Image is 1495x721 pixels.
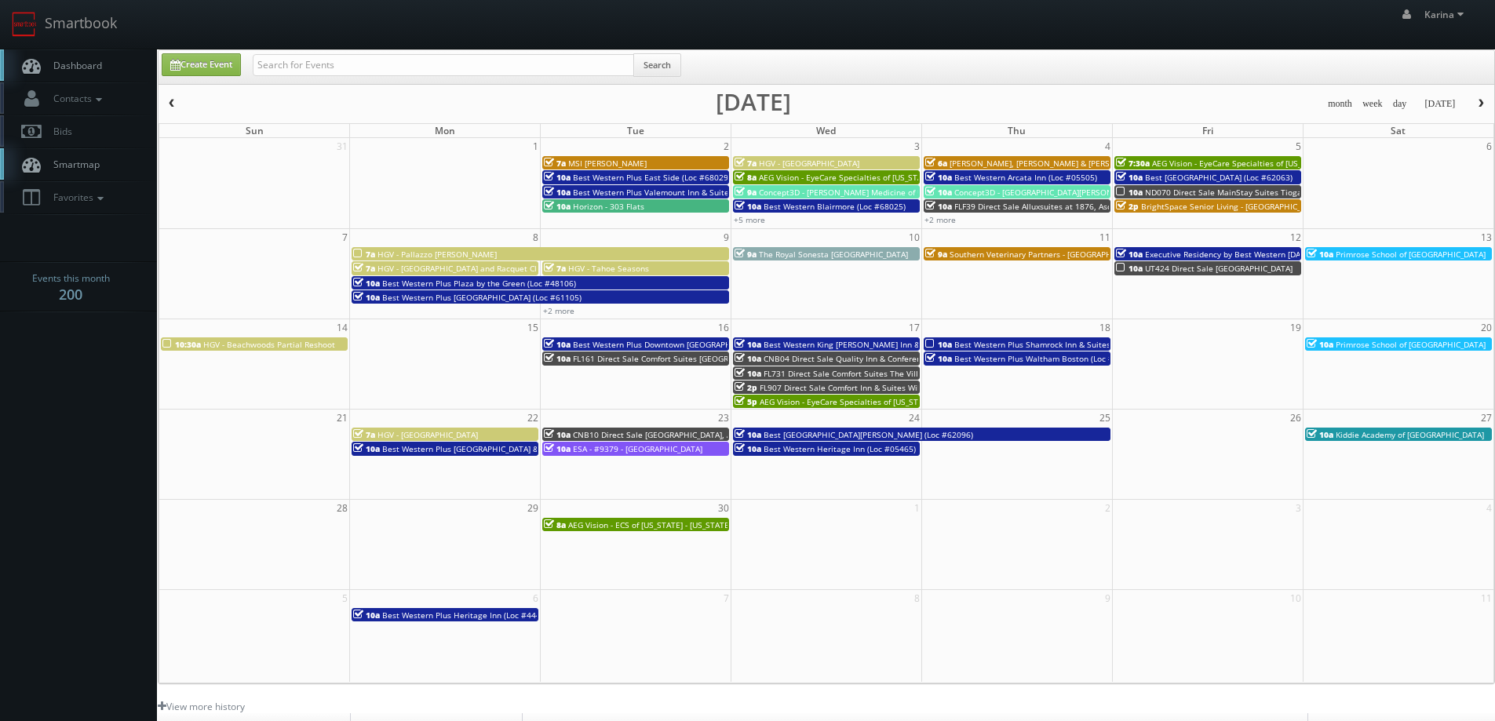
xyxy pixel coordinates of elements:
[907,410,921,426] span: 24
[435,124,455,137] span: Mon
[573,339,815,350] span: Best Western Plus Downtown [GEOGRAPHIC_DATA] (Loc #48199)
[568,519,819,530] span: AEG Vision - ECS of [US_STATE] - [US_STATE] Valley Family Eye Care
[573,201,644,212] span: Horizon - 303 Flats
[544,201,571,212] span: 10a
[907,229,921,246] span: 10
[1116,201,1139,212] span: 2p
[925,201,952,212] span: 10a
[950,249,1206,260] span: Southern Veterinary Partners - [GEOGRAPHIC_DATA][PERSON_NAME]
[764,443,916,454] span: Best Western Heritage Inn (Loc #05465)
[526,319,540,336] span: 15
[735,172,757,183] span: 8a
[377,263,546,274] span: HGV - [GEOGRAPHIC_DATA] and Racquet Club
[573,443,702,454] span: ESA - #9379 - [GEOGRAPHIC_DATA]
[531,229,540,246] span: 8
[1479,229,1493,246] span: 13
[46,158,100,171] span: Smartmap
[925,158,947,169] span: 6a
[722,138,731,155] span: 2
[1116,187,1143,198] span: 10a
[568,158,647,169] span: MSI [PERSON_NAME]
[1116,158,1150,169] span: 7:30a
[764,339,997,350] span: Best Western King [PERSON_NAME] Inn & Suites (Loc #62106)
[913,590,921,606] span: 8
[954,187,1183,198] span: Concept3D - [GEOGRAPHIC_DATA][PERSON_NAME][US_STATE]
[924,214,956,225] a: +2 more
[735,249,757,260] span: 9a
[353,292,380,303] span: 10a
[335,410,349,426] span: 21
[382,443,615,454] span: Best Western Plus [GEOGRAPHIC_DATA] & Suites (Loc #61086)
[716,94,791,110] h2: [DATE]
[531,590,540,606] span: 6
[203,339,335,350] span: HGV - Beachwoods Partial Reshoot
[526,410,540,426] span: 22
[1098,229,1112,246] span: 11
[573,172,731,183] span: Best Western Plus East Side (Loc #68029)
[627,124,644,137] span: Tue
[544,519,566,530] span: 8a
[335,138,349,155] span: 31
[353,263,375,274] span: 7a
[1103,138,1112,155] span: 4
[544,172,571,183] span: 10a
[353,443,380,454] span: 10a
[764,429,973,440] span: Best [GEOGRAPHIC_DATA][PERSON_NAME] (Loc #62096)
[1391,124,1406,137] span: Sat
[1419,94,1460,114] button: [DATE]
[568,263,649,274] span: HGV - Tahoe Seasons
[1098,410,1112,426] span: 25
[907,319,921,336] span: 17
[925,172,952,183] span: 10a
[925,249,947,260] span: 9a
[759,158,859,169] span: HGV - [GEOGRAPHIC_DATA]
[1145,172,1293,183] span: Best [GEOGRAPHIC_DATA] (Loc #62063)
[253,54,634,76] input: Search for Events
[377,249,497,260] span: HGV - Pallazzo [PERSON_NAME]
[377,429,478,440] span: HGV - [GEOGRAPHIC_DATA]
[32,271,110,286] span: Events this month
[1424,8,1468,21] span: Karina
[1307,339,1333,350] span: 10a
[341,229,349,246] span: 7
[1098,319,1112,336] span: 18
[46,191,108,204] span: Favorites
[764,353,957,364] span: CNB04 Direct Sale Quality Inn & Conference Center
[717,319,731,336] span: 16
[158,700,245,713] a: View more history
[1145,249,1363,260] span: Executive Residency by Best Western [DATE] (Loc #44764)
[925,187,952,198] span: 10a
[735,339,761,350] span: 10a
[954,353,1139,364] span: Best Western Plus Waltham Boston (Loc #22009)
[759,187,1012,198] span: Concept3D - [PERSON_NAME] Medicine of USC [GEOGRAPHIC_DATA]
[633,53,681,77] button: Search
[1479,590,1493,606] span: 11
[1479,410,1493,426] span: 27
[1336,339,1486,350] span: Primrose School of [GEOGRAPHIC_DATA]
[353,610,380,621] span: 10a
[1387,94,1413,114] button: day
[544,339,571,350] span: 10a
[335,319,349,336] span: 14
[954,201,1189,212] span: FLF39 Direct Sale Alluxsuites at 1876, Ascend Hotel Collection
[59,285,82,304] strong: 200
[162,339,201,350] span: 10:30a
[1103,500,1112,516] span: 2
[760,396,1049,407] span: AEG Vision - EyeCare Specialties of [US_STATE] - Brownsburg Family Eye Care
[913,500,921,516] span: 1
[735,158,757,169] span: 7a
[1008,124,1026,137] span: Thu
[46,92,106,105] span: Contacts
[925,339,952,350] span: 10a
[1307,249,1333,260] span: 10a
[382,292,582,303] span: Best Western Plus [GEOGRAPHIC_DATA] (Loc #61105)
[531,138,540,155] span: 1
[925,353,952,364] span: 10a
[764,201,906,212] span: Best Western Blairmore (Loc #68025)
[759,172,1024,183] span: AEG Vision - EyeCare Specialties of [US_STATE] - In Focus Vision Center
[353,249,375,260] span: 7a
[954,339,1161,350] span: Best Western Plus Shamrock Inn & Suites (Loc #44518)
[46,59,102,72] span: Dashboard
[1479,319,1493,336] span: 20
[1336,249,1486,260] span: Primrose School of [GEOGRAPHIC_DATA]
